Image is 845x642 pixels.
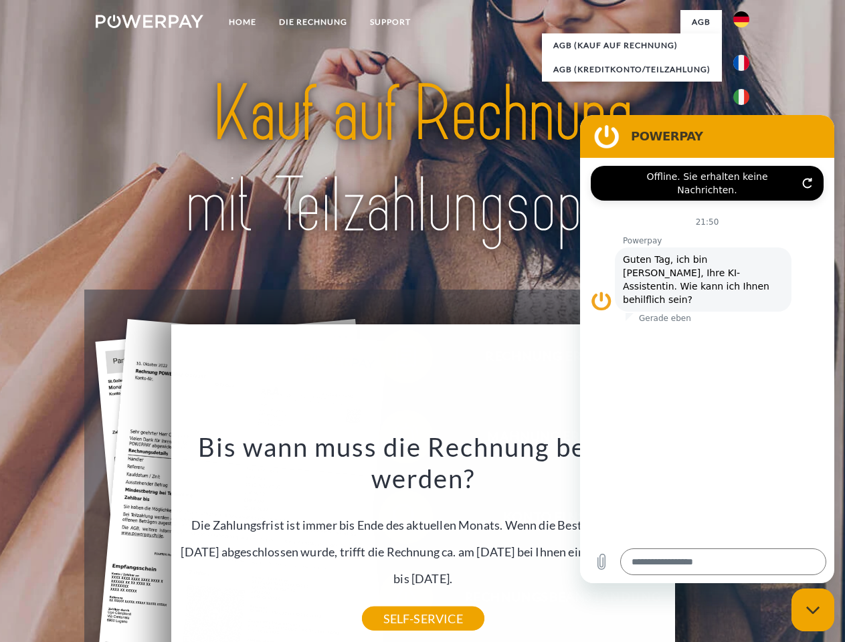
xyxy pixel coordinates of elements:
a: AGB (Kreditkonto/Teilzahlung) [542,58,722,82]
a: agb [680,10,722,34]
div: Die Zahlungsfrist ist immer bis Ende des aktuellen Monats. Wenn die Bestellung z.B. am [DATE] abg... [179,431,667,619]
img: fr [733,55,749,71]
iframe: Schaltfläche zum Öffnen des Messaging-Fensters; Konversation läuft [791,588,834,631]
a: SELF-SERVICE [362,607,484,631]
a: SUPPORT [359,10,422,34]
img: title-powerpay_de.svg [128,64,717,256]
img: de [733,11,749,27]
h3: Bis wann muss die Rechnung bezahlt werden? [179,431,667,495]
img: it [733,89,749,105]
a: AGB (Kauf auf Rechnung) [542,33,722,58]
a: Home [217,10,268,34]
iframe: Messaging-Fenster [580,115,834,583]
img: logo-powerpay-white.svg [96,15,203,28]
a: DIE RECHNUNG [268,10,359,34]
